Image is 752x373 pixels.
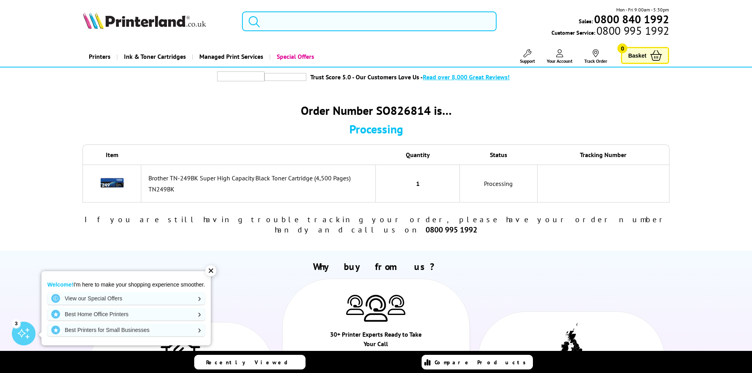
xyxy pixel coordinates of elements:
[310,73,510,81] a: Trust Score 5.0 - Our Customers Love Us -Read over 8,000 Great Reviews!
[83,47,116,67] a: Printers
[192,47,269,67] a: Managed Print Services
[124,47,186,67] span: Ink & Toner Cartridges
[98,169,126,197] img: Brother TN-249BK Super High Capacity Black Toner Cartridge (4,500 Pages)
[329,330,423,352] div: 30+ Printer Experts Ready to Take Your Call
[594,12,669,26] b: 0800 840 1992
[217,71,264,81] img: trustpilot rating
[269,47,320,67] a: Special Offers
[47,324,205,336] a: Best Printers for Small Businesses
[83,121,669,137] div: Processing
[460,165,538,202] td: Processing
[422,355,533,369] a: Compare Products
[423,73,510,81] span: Read over 8,000 Great Reviews!
[264,73,306,81] img: trustpilot rating
[547,58,572,64] span: Your Account
[595,27,669,34] span: 0800 995 1992
[83,103,669,118] div: Order Number SO826814 is…
[520,58,535,64] span: Support
[628,50,646,61] span: Basket
[584,49,607,64] a: Track Order
[83,214,669,235] div: If you are still having trouble tracking your order, please have your order number handy and call...
[47,292,205,305] a: View our Special Offers
[346,295,364,315] img: Printer Experts
[460,144,538,165] th: Status
[364,295,388,322] img: Printer Experts
[426,225,477,235] b: 0800 995 1992
[116,47,192,67] a: Ink & Toner Cartridges
[47,308,205,321] a: Best Home Office Printers
[538,144,669,165] th: Tracking Number
[547,49,572,64] a: Your Account
[206,359,296,366] span: Recently Viewed
[205,265,216,276] div: ✕
[520,49,535,64] a: Support
[47,281,205,288] p: I'm here to make your shopping experience smoother.
[12,319,21,328] div: 3
[148,174,372,182] div: Brother TN-249BK Super High Capacity Black Toner Cartridge (4,500 Pages)
[376,144,459,165] th: Quantity
[148,185,372,193] div: TN249BK
[435,359,530,366] span: Compare Products
[621,47,669,64] a: Basket 0
[83,261,669,273] h2: Why buy from us?
[579,17,593,25] span: Sales:
[593,15,669,23] a: 0800 840 1992
[561,323,582,359] img: UK tax payer
[617,43,627,53] span: 0
[47,281,73,288] strong: Welcome!
[616,6,669,13] span: Mon - Fri 9:00am - 5:30pm
[194,355,306,369] a: Recently Viewed
[83,12,206,29] img: Printerland Logo
[83,12,233,31] a: Printerland Logo
[388,295,405,315] img: Printer Experts
[376,165,459,202] td: 1
[551,27,669,36] span: Customer Service:
[83,144,141,165] th: Item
